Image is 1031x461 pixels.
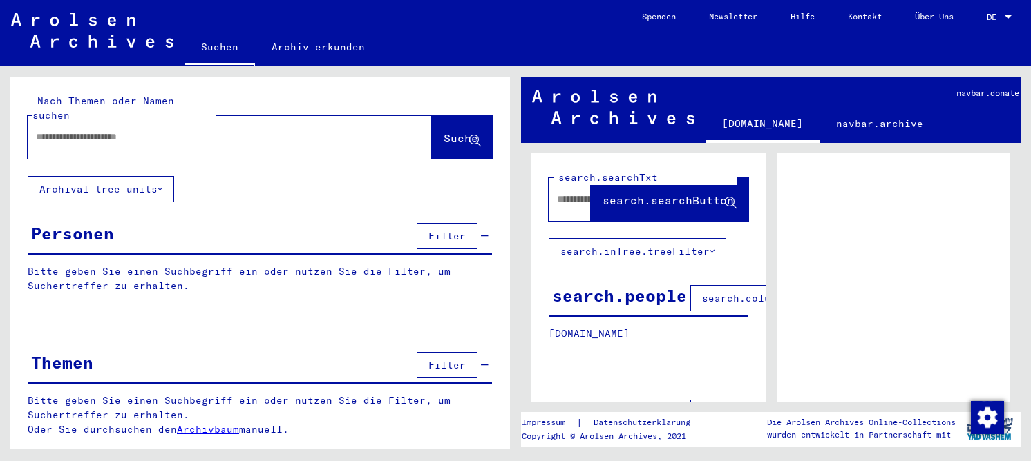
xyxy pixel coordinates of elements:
[31,350,93,375] div: Themen
[549,238,726,264] button: search.inTree.treeFilter
[706,107,820,143] a: [DOMAIN_NAME]
[603,193,734,207] span: search.searchButton
[428,359,466,371] span: Filter
[964,411,1016,446] img: yv_logo.png
[185,30,255,66] a: Suchen
[432,116,493,159] button: Suche
[702,292,863,304] span: search.columnFilter.filter
[28,176,174,202] button: Archival tree units
[11,13,173,48] img: Arolsen_neg.svg
[522,415,576,430] a: Impressum
[417,352,477,378] button: Filter
[971,401,1004,434] img: Zustimmung ändern
[32,95,174,121] mat-label: Nach Themen oder Namen suchen
[549,326,748,341] p: [DOMAIN_NAME]
[591,178,748,221] button: search.searchButton
[177,423,239,435] a: Archivbaum
[255,30,381,63] a: Archiv erkunden
[31,221,114,246] div: Personen
[987,12,1002,22] span: DE
[767,416,956,429] p: Die Arolsen Archives Online-Collections
[522,430,707,442] p: Copyright © Arolsen Archives, 2021
[28,264,492,293] p: Bitte geben Sie einen Suchbegriff ein oder nutzen Sie die Filter, um Suchertreffer zu erhalten.
[552,398,687,422] div: search.topics
[522,415,707,430] div: |
[428,230,466,242] span: Filter
[690,400,875,426] button: search.columnFilter.filter
[28,393,493,437] p: Bitte geben Sie einen Suchbegriff ein oder nutzen Sie die Filter, um Suchertreffer zu erhalten. O...
[558,171,658,184] mat-label: search.searchTxt
[583,415,707,430] a: Datenschutzerklärung
[444,131,478,145] span: Suche
[767,429,956,441] p: wurden entwickelt in Partnerschaft mit
[820,107,940,140] a: navbar.archive
[690,285,875,311] button: search.columnFilter.filter
[417,223,477,249] button: Filter
[532,90,694,124] img: Arolsen_neg.svg
[552,283,687,308] div: search.people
